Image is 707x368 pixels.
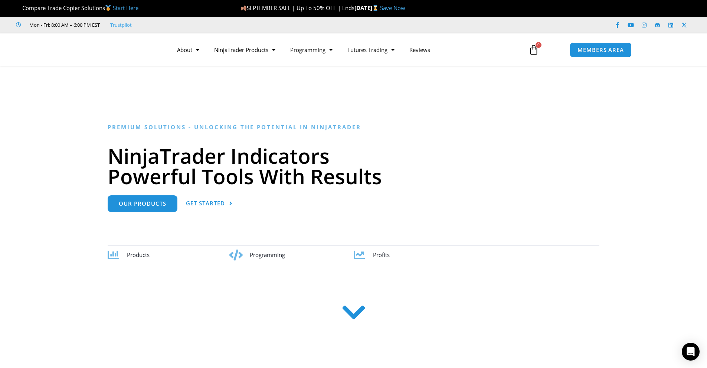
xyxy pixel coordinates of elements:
[16,4,138,12] span: Compare Trade Copier Solutions
[577,47,624,53] span: MEMBERS AREA
[250,251,285,258] span: Programming
[241,5,246,11] img: 🍂
[27,20,100,29] span: Mon - Fri: 8:00 AM – 6:00 PM EST
[570,42,632,58] a: MEMBERS AREA
[108,195,177,212] a: Our Products
[517,39,550,61] a: 0
[186,195,233,212] a: Get Started
[16,5,22,11] img: 🏆
[110,20,132,29] a: Trustpilot
[402,41,438,58] a: Reviews
[536,42,541,48] span: 0
[75,36,155,63] img: LogoAI | Affordable Indicators – NinjaTrader
[283,41,340,58] a: Programming
[240,4,354,12] span: SEPTEMBER SALE | Up To 50% OFF | Ends
[186,201,225,206] span: Get Started
[113,4,138,12] a: Start Here
[127,251,150,258] span: Products
[108,146,599,186] h1: NinjaTrader Indicators Powerful Tools With Results
[682,343,700,361] div: Open Intercom Messenger
[170,41,207,58] a: About
[373,251,390,258] span: Profits
[207,41,283,58] a: NinjaTrader Products
[108,124,599,131] h6: Premium Solutions - Unlocking the Potential in NinjaTrader
[170,41,520,58] nav: Menu
[105,5,111,11] img: 🥇
[340,41,402,58] a: Futures Trading
[380,4,405,12] a: Save Now
[354,4,380,12] strong: [DATE]
[119,201,166,206] span: Our Products
[373,5,378,11] img: ⌛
